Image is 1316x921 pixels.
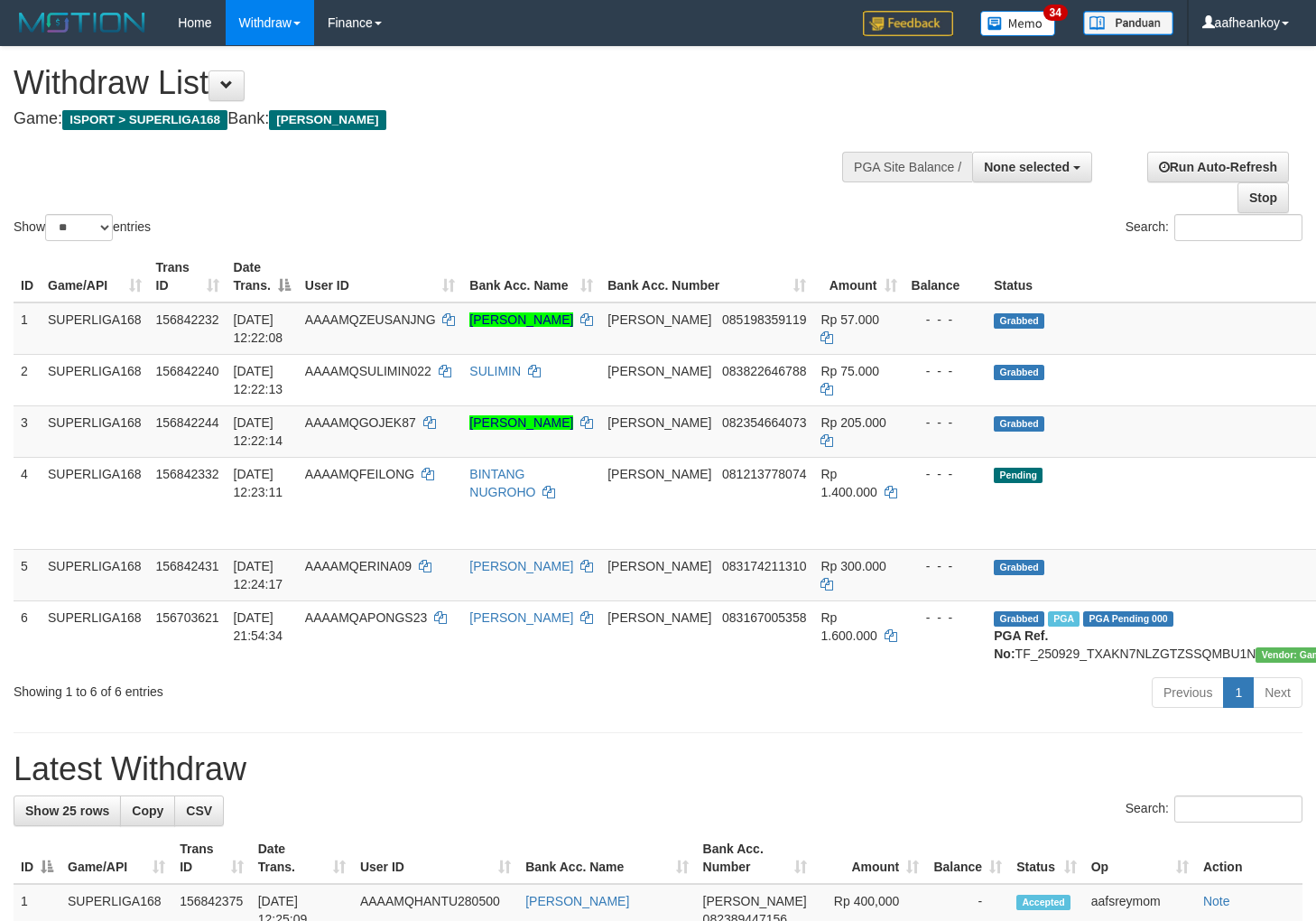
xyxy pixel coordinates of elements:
[41,354,149,405] td: SUPERLIGA168
[298,251,462,302] th: User ID: activate to sort column ascending
[251,833,353,884] th: Date Trans.: activate to sort column ascending
[172,833,251,884] th: Trans ID: activate to sort column ascending
[469,364,521,378] a: SULIMIN
[1174,214,1302,241] input: Search:
[41,549,149,600] td: SUPERLIGA168
[980,11,1056,36] img: Button%20Memo.svg
[149,251,227,302] th: Trans ID: activate to sort column ascending
[469,610,573,625] a: [PERSON_NAME]
[234,312,283,345] span: [DATE] 12:22:08
[1043,5,1068,21] span: 34
[607,610,711,625] span: [PERSON_NAME]
[820,559,885,573] span: Rp 300.000
[994,468,1043,483] span: Pending
[994,313,1044,329] span: Grabbed
[462,251,600,302] th: Bank Acc. Name: activate to sort column ascending
[994,365,1044,380] span: Grabbed
[722,467,806,481] span: Copy 081213778074 to clipboard
[353,833,518,884] th: User ID: activate to sort column ascending
[156,415,219,430] span: 156842244
[305,610,427,625] span: AAAAMQAPONGS23
[863,11,953,36] img: Feedback.jpg
[234,364,283,396] span: [DATE] 12:22:13
[994,560,1044,575] span: Grabbed
[14,65,859,101] h1: Withdraw List
[607,312,711,327] span: [PERSON_NAME]
[722,610,806,625] span: Copy 083167005358 to clipboard
[305,559,412,573] span: AAAAMQERINA09
[842,152,972,182] div: PGA Site Balance /
[156,610,219,625] span: 156703621
[912,362,980,380] div: - - -
[14,675,535,701] div: Showing 1 to 6 of 6 entries
[722,415,806,430] span: Copy 082354664073 to clipboard
[14,110,859,128] h4: Game: Bank:
[994,611,1044,627] span: Grabbed
[1147,152,1289,182] a: Run Auto-Refresh
[972,152,1092,182] button: None selected
[14,600,41,670] td: 6
[41,302,149,355] td: SUPERLIGA168
[14,302,41,355] td: 1
[305,312,436,327] span: AAAAMQZEUSANJNG
[41,405,149,457] td: SUPERLIGA168
[722,364,806,378] span: Copy 083822646788 to clipboard
[14,751,1302,787] h1: Latest Withdraw
[234,559,283,591] span: [DATE] 12:24:17
[156,559,219,573] span: 156842431
[1016,895,1070,910] span: Accepted
[1152,677,1224,708] a: Previous
[525,894,629,908] a: [PERSON_NAME]
[607,559,711,573] span: [PERSON_NAME]
[14,795,121,826] a: Show 25 rows
[1223,677,1254,708] a: 1
[25,804,109,818] span: Show 25 rows
[1083,11,1173,35] img: panduan.png
[1196,833,1302,884] th: Action
[820,467,876,499] span: Rp 1.400.000
[813,251,904,302] th: Amount: activate to sort column ascending
[469,415,573,430] a: [PERSON_NAME]
[132,804,163,818] span: Copy
[41,600,149,670] td: SUPERLIGA168
[820,364,879,378] span: Rp 75.000
[469,312,573,327] a: [PERSON_NAME]
[14,405,41,457] td: 3
[1174,795,1302,823] input: Search:
[41,457,149,549] td: SUPERLIGA168
[722,312,806,327] span: Copy 085198359119 to clipboard
[984,160,1070,174] span: None selected
[696,833,814,884] th: Bank Acc. Number: activate to sort column ascending
[994,416,1044,432] span: Grabbed
[820,415,885,430] span: Rp 205.000
[820,312,879,327] span: Rp 57.000
[912,557,980,575] div: - - -
[305,467,414,481] span: AAAAMQFEILONG
[234,610,283,643] span: [DATE] 21:54:34
[269,110,385,130] span: [PERSON_NAME]
[227,251,298,302] th: Date Trans.: activate to sort column descending
[45,214,113,241] select: Showentries
[1009,833,1084,884] th: Status: activate to sort column ascending
[156,312,219,327] span: 156842232
[234,467,283,499] span: [DATE] 12:23:11
[607,467,711,481] span: [PERSON_NAME]
[469,467,535,499] a: BINTANG NUGROHO
[994,628,1048,661] b: PGA Ref. No:
[600,251,813,302] th: Bank Acc. Number: activate to sort column ascending
[305,364,431,378] span: AAAAMQSULIMIN022
[912,414,980,432] div: - - -
[607,364,711,378] span: [PERSON_NAME]
[820,610,876,643] span: Rp 1.600.000
[62,110,227,130] span: ISPORT > SUPERLIGA168
[41,251,149,302] th: Game/API: activate to sort column ascending
[912,311,980,329] div: - - -
[1084,833,1196,884] th: Op: activate to sort column ascending
[904,251,987,302] th: Balance
[607,415,711,430] span: [PERSON_NAME]
[1126,795,1302,823] label: Search:
[1083,611,1173,627] span: PGA Pending
[926,833,1009,884] th: Balance: activate to sort column ascending
[186,804,212,818] span: CSV
[912,465,980,483] div: - - -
